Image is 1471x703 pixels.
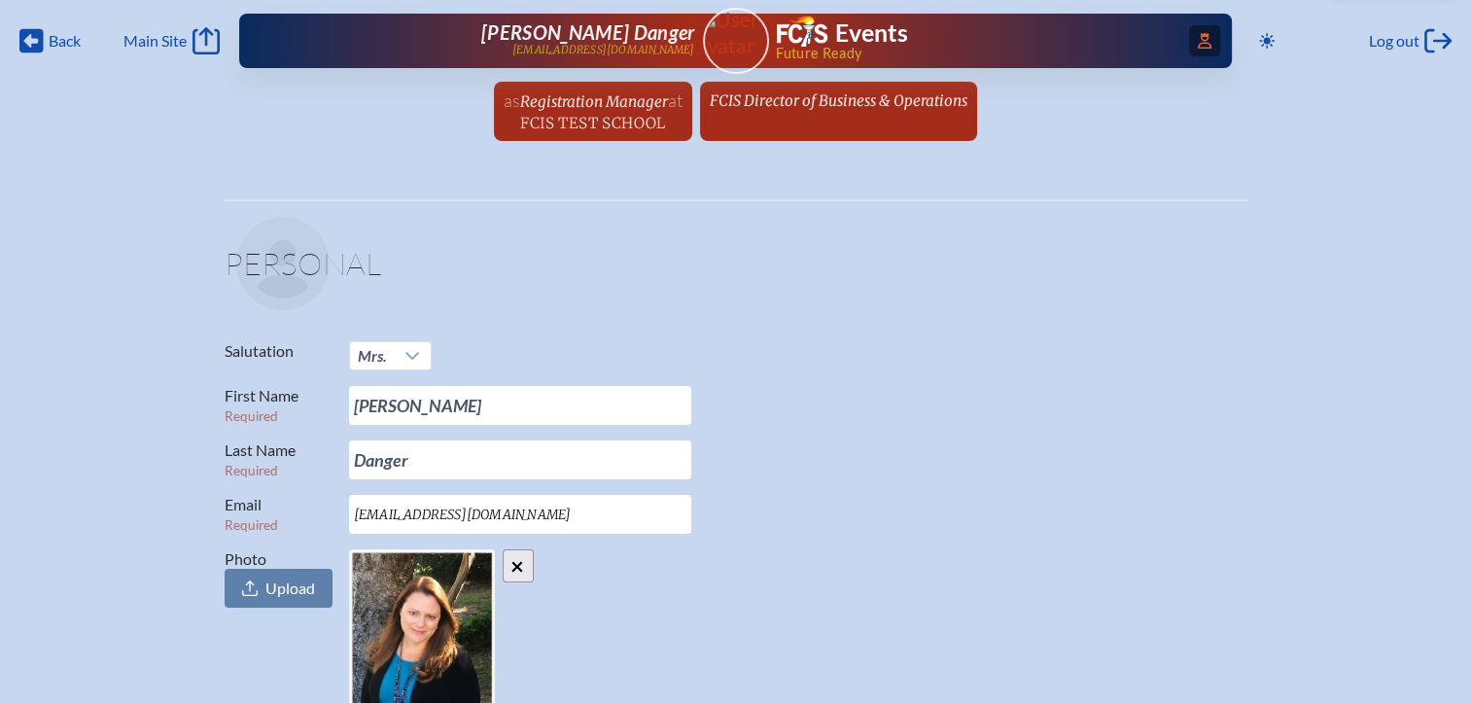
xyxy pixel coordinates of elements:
span: Registration Manager [520,92,668,111]
label: Salutation [225,341,333,361]
img: User Avatar [694,7,777,58]
label: Photo [225,549,333,608]
span: as [504,89,520,111]
div: FCIS Events — Future ready [777,16,1171,60]
p: [EMAIL_ADDRESS][DOMAIN_NAME] [512,44,695,56]
a: FCIS Director of Business & Operations [702,82,975,119]
span: Future Ready [775,47,1170,60]
label: First Name [225,386,333,425]
h1: Personal [225,248,1247,295]
label: Email [225,495,333,534]
a: asRegistration ManageratFCIS Test School [496,82,690,141]
span: FCIS Test School [520,114,665,132]
span: Mrs. [358,346,387,365]
span: Back [49,31,81,51]
span: Upload [265,579,315,598]
span: Required [225,517,278,533]
span: Required [225,408,278,424]
span: at [668,89,683,111]
input: × [503,549,534,582]
span: Main Site [123,31,187,51]
a: FCIS LogoEvents [777,16,908,51]
img: Florida Council of Independent Schools [777,16,827,47]
a: User Avatar [703,8,769,74]
span: FCIS Director of Business & Operations [710,91,967,110]
h1: Events [835,21,908,46]
span: Required [225,463,278,478]
a: Main Site [123,27,219,54]
a: [PERSON_NAME] Danger[EMAIL_ADDRESS][DOMAIN_NAME] [301,21,695,60]
label: Last Name [225,440,333,479]
span: [PERSON_NAME] Danger [481,20,694,44]
span: Log out [1369,31,1419,51]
